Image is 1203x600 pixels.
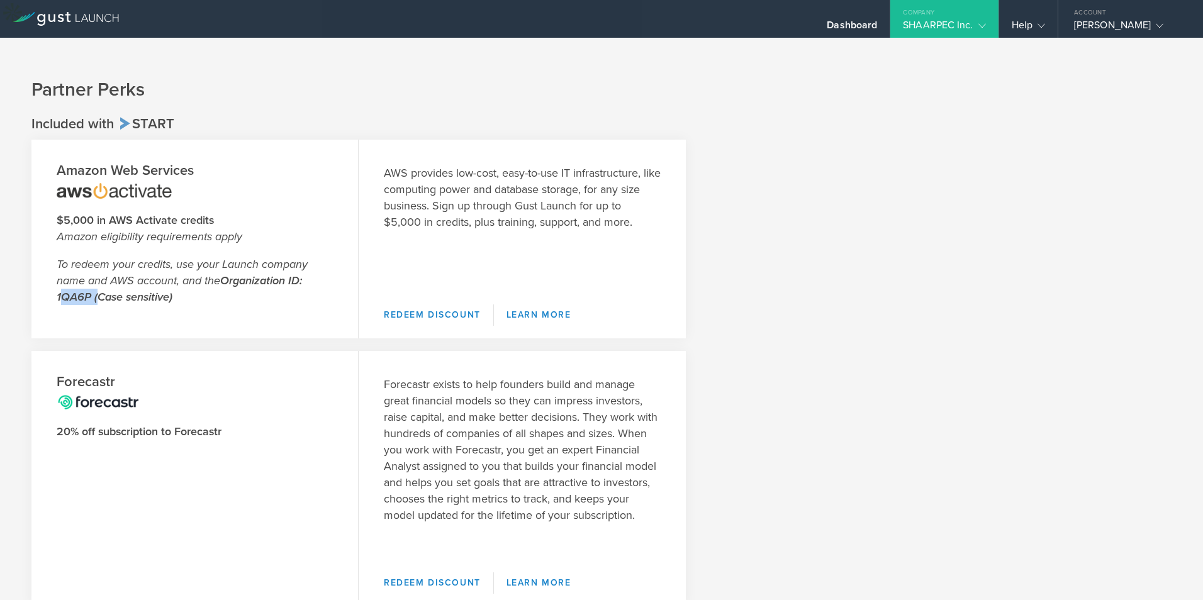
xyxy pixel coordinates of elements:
span: Included with [31,116,114,132]
h1: Partner Perks [31,77,1172,103]
a: Redeem Discount [384,304,494,326]
strong: 20% off subscription to Forecastr [57,425,221,438]
strong: $5,000 in AWS Activate credits [57,213,214,227]
span: Start [118,116,174,132]
div: Dashboard [827,19,877,38]
h2: Amazon Web Services [57,162,333,180]
iframe: Chat Widget [1140,540,1203,600]
p: AWS provides low-cost, easy-to-use IT infrastructure, like computing power and database storage, ... [384,165,661,230]
h2: Forecastr [57,373,333,391]
img: amazon-web-services-logo [57,180,172,199]
div: [PERSON_NAME] [1074,19,1181,38]
a: Redeem Discount [384,572,494,594]
div: Help [1012,19,1045,38]
em: Amazon eligibility requirements apply [57,230,242,243]
div: SHAARPEC Inc. [903,19,985,38]
img: forecastr-logo [57,391,140,410]
p: Forecastr exists to help founders build and manage great financial models so they can impress inv... [384,376,661,523]
a: Learn More [494,572,584,594]
em: To redeem your credits, use your Launch company name and AWS account, and the [57,257,308,304]
a: Learn More [494,304,584,326]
